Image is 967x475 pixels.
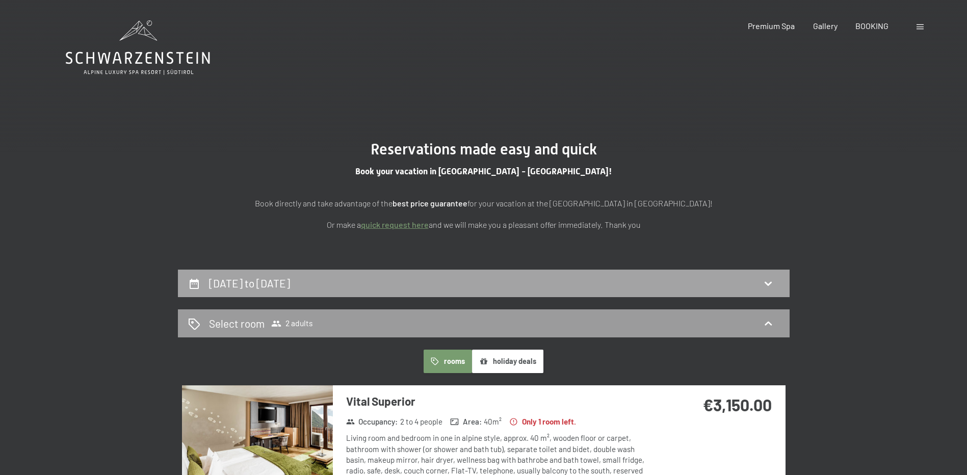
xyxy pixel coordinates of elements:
strong: €3,150.00 [703,395,772,414]
span: 40 m² [484,416,502,427]
button: rooms [424,350,472,373]
h2: [DATE] to [DATE] [209,277,290,289]
button: holiday deals [472,350,543,373]
span: Reservations made easy and quick [371,140,597,158]
span: 2 adults [271,319,313,329]
a: BOOKING [855,21,888,31]
strong: best price guarantee [393,198,467,208]
a: quick request here [361,220,429,229]
a: Premium Spa [748,21,795,31]
strong: Area : [450,416,482,427]
strong: Only 1 room left. [509,416,576,427]
h3: Vital Superior [346,393,649,409]
span: 2 to 4 people [400,416,442,427]
h2: Select room [209,316,265,331]
p: Or make a and we will make you a pleasant offer immediately. Thank you [229,218,739,231]
strong: Occupancy : [346,416,398,427]
span: Book your vacation in [GEOGRAPHIC_DATA] - [GEOGRAPHIC_DATA]! [355,166,612,176]
a: Gallery [813,21,838,31]
p: Book directly and take advantage of the for your vacation at the [GEOGRAPHIC_DATA] in [GEOGRAPHIC... [229,197,739,210]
